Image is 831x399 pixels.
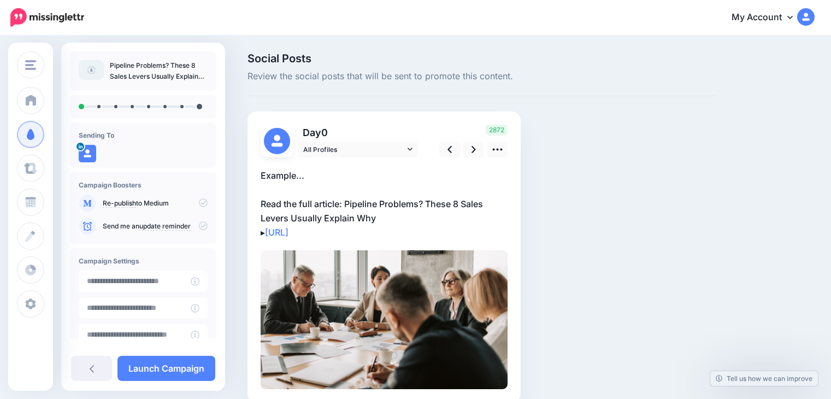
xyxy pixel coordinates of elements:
[247,69,717,84] span: Review the social posts that will be sent to promote this content.
[103,221,208,231] p: Send me an
[721,4,815,31] a: My Account
[110,60,208,82] p: Pipeline Problems? These 8 Sales Levers Usually Explain Why
[103,199,136,208] a: Re-publish
[261,168,508,239] p: Example... Read the full article: Pipeline Problems? These 8 Sales Levers Usually Explain Why ▸
[261,250,508,389] img: 0TM90JF7M9BOUK1MUQLT0BIBPYZ8SX99.png
[79,131,208,139] h4: Sending To
[79,181,208,189] h4: Campaign Boosters
[79,257,208,265] h4: Campaign Settings
[25,60,36,70] img: menu.png
[710,371,818,386] a: Tell us how we can improve
[139,222,191,231] a: update reminder
[103,198,208,208] p: to Medium
[486,125,508,136] span: 2872
[247,53,717,64] span: Social Posts
[10,8,84,27] img: Missinglettr
[265,227,288,238] a: [URL]
[79,145,96,162] img: user_default_image.png
[303,144,405,155] span: All Profiles
[264,128,290,154] img: user_default_image.png
[298,142,418,157] a: All Profiles
[321,127,328,138] span: 0
[298,125,420,140] p: Day
[79,60,104,80] img: article-default-image-icon.png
